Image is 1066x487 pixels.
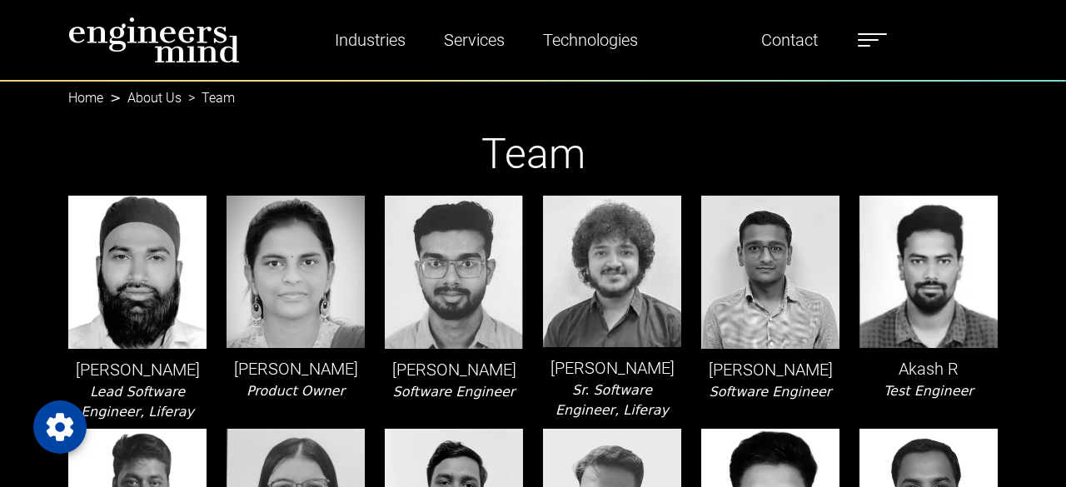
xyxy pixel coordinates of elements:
[555,382,669,418] i: Sr. Software Engineer, Liferay
[859,356,998,381] p: Akash R
[68,80,998,100] nav: breadcrumb
[543,196,681,348] img: leader-img
[710,384,832,400] i: Software Engineer
[127,90,182,106] a: About Us
[701,196,839,350] img: leader-img
[227,196,365,349] img: leader-img
[859,196,998,349] img: leader-img
[385,357,523,382] p: [PERSON_NAME]
[247,383,345,399] i: Product Owner
[68,17,240,63] img: logo
[68,196,207,349] img: leader-img
[701,357,839,382] p: [PERSON_NAME]
[68,129,998,179] h1: Team
[227,356,365,381] p: [PERSON_NAME]
[68,90,103,106] a: Home
[68,357,207,382] p: [PERSON_NAME]
[755,21,824,59] a: Contact
[385,196,523,349] img: leader-img
[328,21,412,59] a: Industries
[543,355,681,380] p: [PERSON_NAME]
[182,88,235,108] li: Team
[437,21,511,59] a: Services
[81,384,194,420] i: Lead Software Engineer, Liferay
[884,383,974,399] i: Test Engineer
[536,21,645,59] a: Technologies
[393,384,516,400] i: Software Engineer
